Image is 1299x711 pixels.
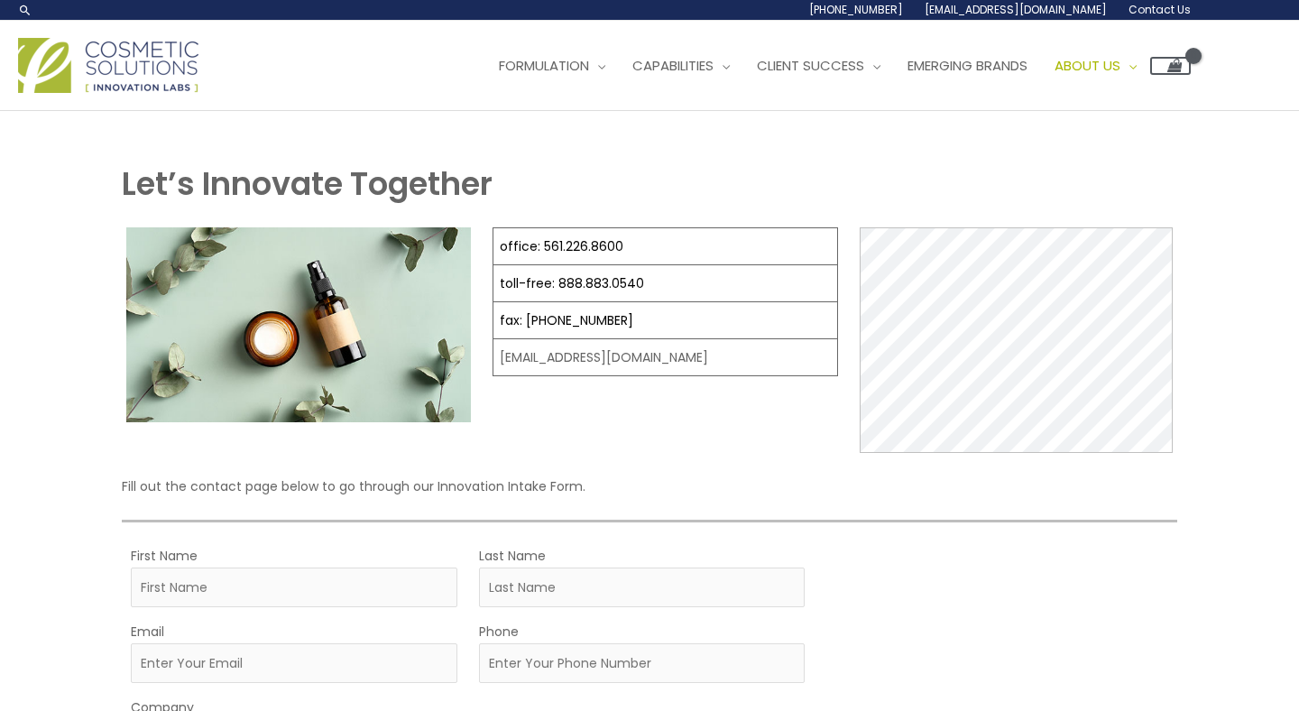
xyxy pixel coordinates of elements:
[131,620,164,643] label: Email
[479,568,806,607] input: Last Name
[479,643,806,683] input: Enter Your Phone Number
[809,2,903,17] span: [PHONE_NUMBER]
[500,237,623,255] a: office: 561.226.8600
[18,3,32,17] a: Search icon link
[1129,2,1191,17] span: Contact Us
[907,56,1027,75] span: Emerging Brands
[122,475,1178,498] p: Fill out the contact page below to go through our Innovation Intake Form.
[493,339,838,376] td: [EMAIL_ADDRESS][DOMAIN_NAME]
[472,39,1191,93] nav: Site Navigation
[499,56,589,75] span: Formulation
[925,2,1107,17] span: [EMAIL_ADDRESS][DOMAIN_NAME]
[126,227,472,421] img: Contact page image for private label skincare manufacturer Cosmetic solutions shows a skin care b...
[619,39,743,93] a: Capabilities
[479,620,519,643] label: Phone
[18,38,198,93] img: Cosmetic Solutions Logo
[743,39,894,93] a: Client Success
[131,544,198,568] label: First Name
[1055,56,1120,75] span: About Us
[757,56,864,75] span: Client Success
[479,544,546,568] label: Last Name
[894,39,1041,93] a: Emerging Brands
[632,56,714,75] span: Capabilities
[131,568,457,607] input: First Name
[485,39,619,93] a: Formulation
[1041,39,1150,93] a: About Us
[131,643,457,683] input: Enter Your Email
[1150,57,1191,75] a: View Shopping Cart, empty
[500,311,633,329] a: fax: [PHONE_NUMBER]
[122,162,493,206] strong: Let’s Innovate Together
[500,274,644,292] a: toll-free: 888.883.0540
